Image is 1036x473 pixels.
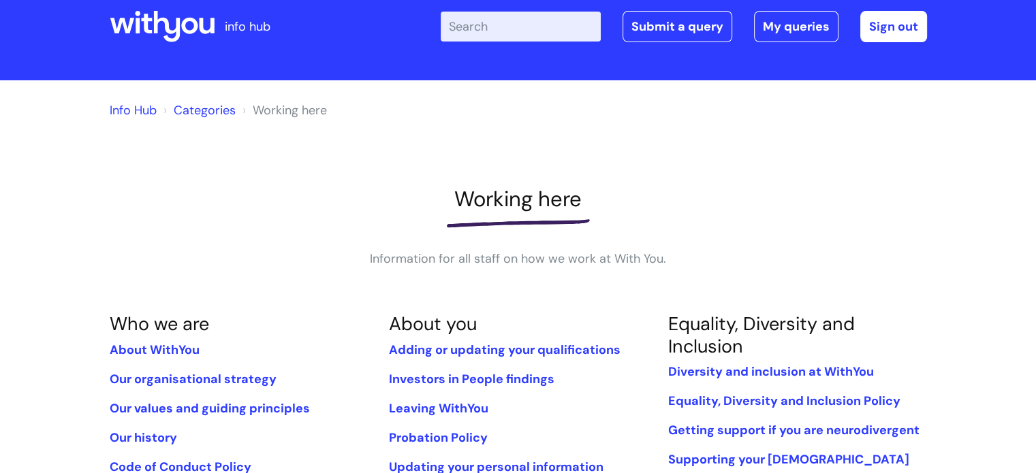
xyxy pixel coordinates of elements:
[110,400,310,417] a: Our values and guiding principles
[174,102,236,118] a: Categories
[441,11,927,42] div: | -
[668,363,873,380] a: Diversity and inclusion at WithYou
[388,371,554,387] a: Investors in People findings
[160,99,236,121] li: Solution home
[668,312,854,357] a: Equality, Diversity and Inclusion
[110,102,157,118] a: Info Hub
[110,186,927,212] h1: Working here
[388,429,487,446] a: Probation Policy
[110,371,277,387] a: Our organisational strategy
[388,312,476,336] a: About you
[225,16,270,37] p: info hub
[668,422,919,438] a: Getting support if you are neurodivergent
[110,342,200,358] a: About WithYou
[388,342,620,358] a: Adding or updating your qualifications
[314,248,723,270] p: Information for all staff on how we work at With You.
[110,429,177,446] a: Our history
[110,312,209,336] a: Who we are
[754,11,838,42] a: My queries
[441,12,601,42] input: Search
[388,400,488,417] a: Leaving WithYou
[623,11,732,42] a: Submit a query
[239,99,327,121] li: Working here
[668,393,900,409] a: Equality, Diversity and Inclusion Policy
[860,11,927,42] a: Sign out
